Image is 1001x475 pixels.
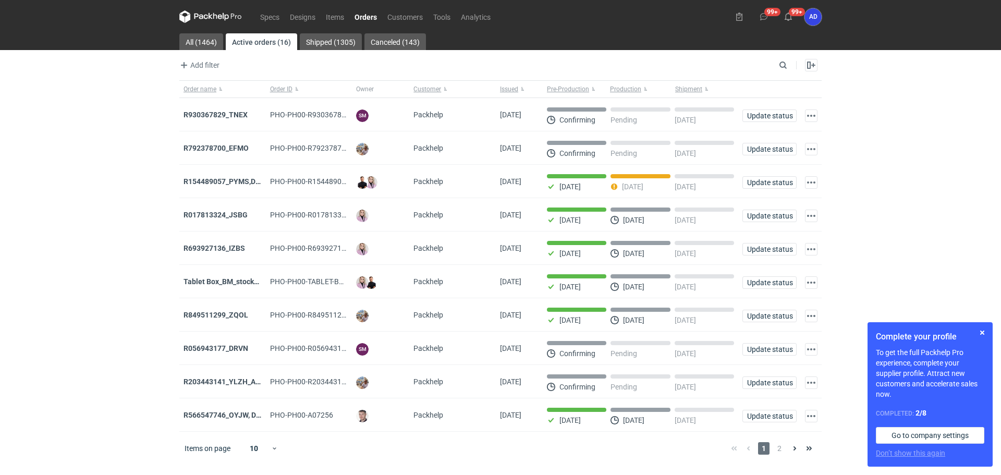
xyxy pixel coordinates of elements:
[177,59,220,71] button: Add filter
[356,176,369,189] img: Tomasz Kubiak
[675,149,696,157] p: [DATE]
[184,344,248,352] a: R056943177_DRVN
[270,177,411,186] span: PHO-PH00-R154489057_PYMS,DEPJ,PVJP
[184,244,245,252] a: R693927136_IZBS
[742,410,797,422] button: Update status
[184,277,291,286] a: Tablet Box_BM_stock_TEST RUN
[675,383,696,391] p: [DATE]
[500,111,521,119] span: 01/10/2025
[559,316,581,324] p: [DATE]
[675,116,696,124] p: [DATE]
[237,441,271,456] div: 10
[742,109,797,122] button: Update status
[742,210,797,222] button: Update status
[184,311,248,319] a: R849511299_ZQOL
[356,410,369,422] img: Maciej Sikora
[178,59,219,71] span: Add filter
[365,176,377,189] img: Klaudia Wiśniewska
[413,144,443,152] span: Packhelp
[270,311,372,319] span: PHO-PH00-R849511299_ZQOL
[559,283,581,291] p: [DATE]
[805,243,817,255] button: Actions
[413,377,443,386] span: Packhelp
[321,10,349,23] a: Items
[805,176,817,189] button: Actions
[500,311,521,319] span: 25/09/2025
[742,143,797,155] button: Update status
[547,85,589,93] span: Pre-Production
[747,145,792,153] span: Update status
[364,33,426,50] a: Canceled (143)
[610,85,641,93] span: Production
[270,111,371,119] span: PHO-PH00-R930367829_TNEX
[184,111,248,119] strong: R930367829_TNEX
[382,10,428,23] a: Customers
[805,143,817,155] button: Actions
[270,411,333,419] span: PHO-PH00-A07256
[413,344,443,352] span: Packhelp
[559,249,581,258] p: [DATE]
[780,8,797,25] button: 99+
[622,182,643,191] p: [DATE]
[266,81,352,98] button: Order ID
[285,10,321,23] a: Designs
[747,279,792,286] span: Update status
[774,442,785,455] span: 2
[675,283,696,291] p: [DATE]
[611,116,637,124] p: Pending
[623,249,644,258] p: [DATE]
[805,310,817,322] button: Actions
[500,244,521,252] span: 25/09/2025
[365,276,377,289] img: Tomasz Kubiak
[805,210,817,222] button: Actions
[675,349,696,358] p: [DATE]
[179,33,223,50] a: All (1464)
[805,376,817,389] button: Actions
[804,8,822,26] button: AD
[500,277,521,286] span: 25/09/2025
[747,412,792,420] span: Update status
[758,442,770,455] span: 1
[675,216,696,224] p: [DATE]
[184,211,248,219] a: R017813324_JSBG
[747,379,792,386] span: Update status
[356,276,369,289] img: Klaudia Wiśniewska
[270,85,292,93] span: Order ID
[623,216,644,224] p: [DATE]
[184,377,272,386] a: R203443141_YLZH_AHYW
[500,411,521,419] span: 19/09/2025
[747,179,792,186] span: Update status
[675,85,702,93] span: Shipment
[270,277,424,286] span: PHO-PH00-TABLET-BOX_BM_STOCK_TEST-RUN
[500,211,521,219] span: 25/09/2025
[611,149,637,157] p: Pending
[747,312,792,320] span: Update status
[559,349,595,358] p: Confirming
[559,182,581,191] p: [DATE]
[876,331,984,343] h1: Complete your profile
[747,346,792,353] span: Update status
[413,411,443,419] span: Packhelp
[500,85,518,93] span: Issued
[184,177,288,186] a: R154489057_PYMS,DEPJ,PVJP
[184,411,431,419] strong: R566547746_OYJW, DJBN, GRPP, KNRI, OYBW, UUIL
[300,33,362,50] a: Shipped (1305)
[500,177,521,186] span: 29/09/2025
[270,377,394,386] span: PHO-PH00-R203443141_YLZH_AHYW
[356,210,369,222] img: Klaudia Wiśniewska
[805,276,817,289] button: Actions
[184,144,249,152] a: R792378700_EFMO
[179,81,266,98] button: Order name
[608,81,673,98] button: Production
[623,416,644,424] p: [DATE]
[543,81,608,98] button: Pre-Production
[747,112,792,119] span: Update status
[349,10,382,23] a: Orders
[742,176,797,189] button: Update status
[413,177,443,186] span: Packhelp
